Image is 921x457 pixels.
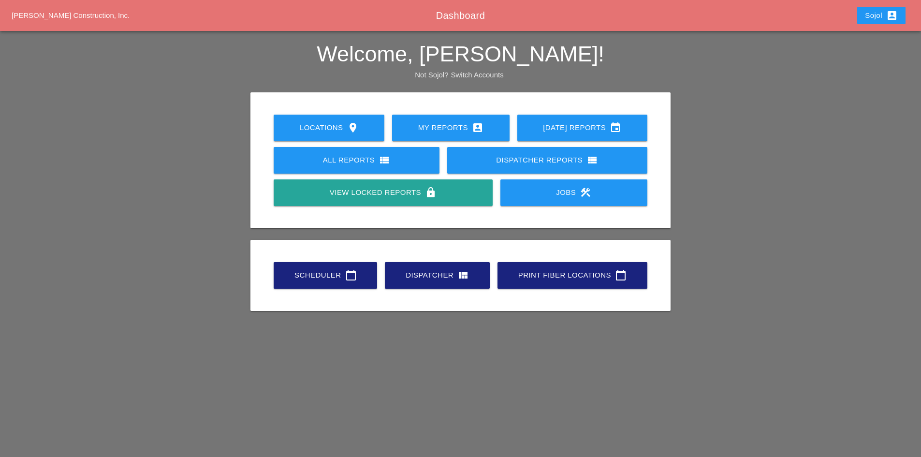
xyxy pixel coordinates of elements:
[12,11,130,19] a: [PERSON_NAME] Construction, Inc.
[385,262,490,289] a: Dispatcher
[289,269,362,281] div: Scheduler
[472,122,483,133] i: account_box
[457,269,469,281] i: view_quilt
[274,147,439,174] a: All Reports
[500,179,647,206] a: Jobs
[347,122,359,133] i: location_on
[400,269,474,281] div: Dispatcher
[415,71,448,79] span: Not Sojol?
[274,262,377,289] a: Scheduler
[289,187,477,198] div: View Locked Reports
[289,122,369,133] div: Locations
[516,187,632,198] div: Jobs
[392,115,509,141] a: My Reports
[463,154,632,166] div: Dispatcher Reports
[408,122,494,133] div: My Reports
[289,154,424,166] div: All Reports
[274,179,492,206] a: View Locked Reports
[447,147,647,174] a: Dispatcher Reports
[274,115,384,141] a: Locations
[610,122,621,133] i: event
[586,154,598,166] i: view_list
[865,10,898,21] div: Sojol
[886,10,898,21] i: account_box
[615,269,627,281] i: calendar_today
[580,187,591,198] i: construction
[451,71,504,79] a: Switch Accounts
[513,269,632,281] div: Print Fiber Locations
[497,262,647,289] a: Print Fiber Locations
[425,187,437,198] i: lock
[436,10,485,21] span: Dashboard
[533,122,632,133] div: [DATE] Reports
[379,154,390,166] i: view_list
[517,115,647,141] a: [DATE] Reports
[345,269,357,281] i: calendar_today
[857,7,906,24] button: Sojol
